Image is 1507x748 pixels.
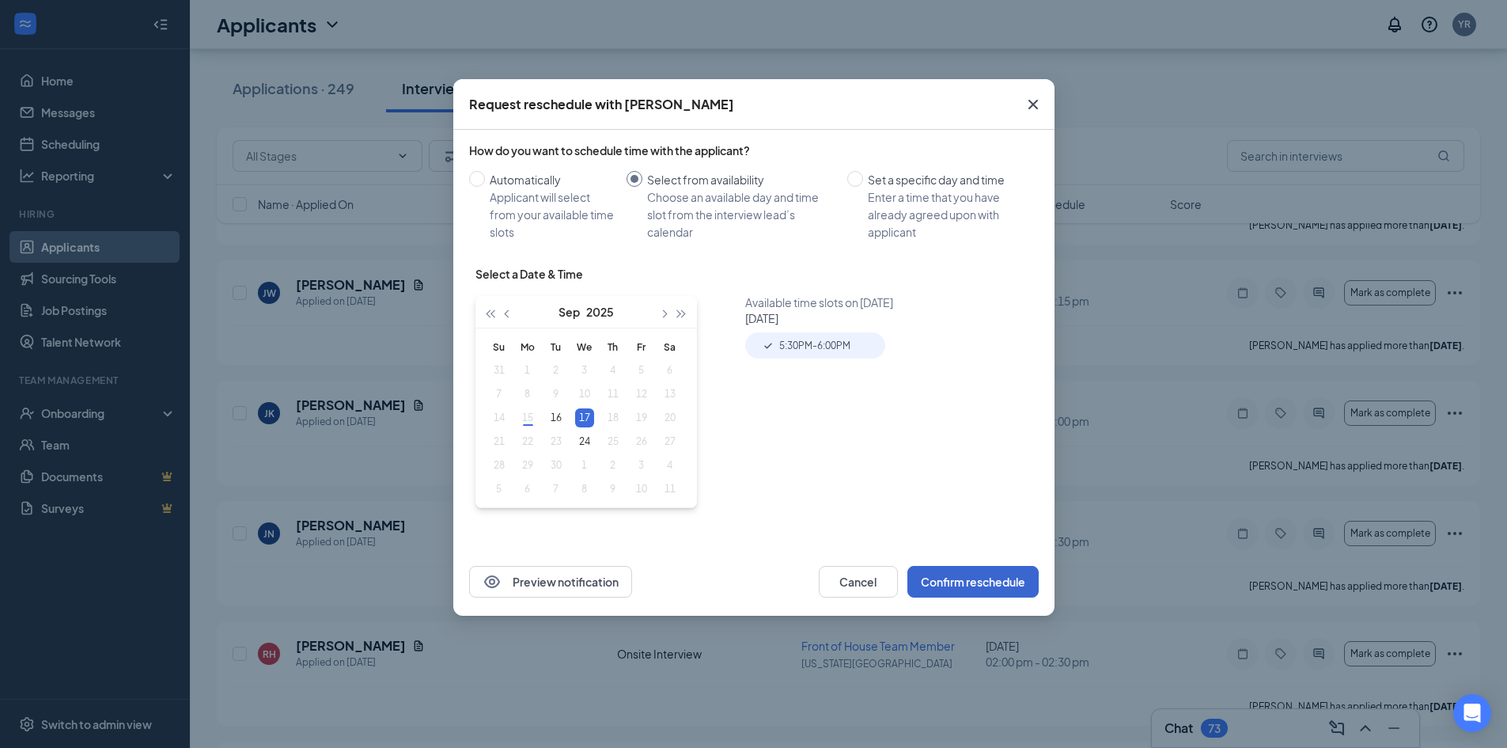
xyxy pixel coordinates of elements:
[483,572,502,591] svg: Eye
[1453,694,1491,732] div: Open Intercom Messenger
[570,335,599,359] th: We
[868,171,1026,188] div: Set a specific day and time
[542,335,570,359] th: Tu
[475,266,583,282] div: Select a Date & Time
[745,294,1045,310] div: Available time slots on [DATE]
[469,566,632,598] button: EyePreview notification
[490,171,614,188] div: Automatically
[469,142,1039,158] div: How do you want to schedule time with the applicant?
[627,335,656,359] th: Fr
[907,566,1039,598] button: Confirm reschedule
[570,406,599,430] td: 2025-09-17
[647,171,835,188] div: Select from availability
[1012,79,1055,130] button: Close
[656,335,684,359] th: Sa
[490,188,614,241] div: Applicant will select from your available time slots
[513,335,542,359] th: Mo
[558,296,580,328] button: Sep
[819,566,898,598] button: Cancel
[762,340,774,352] svg: Checkmark
[570,430,599,454] td: 2025-09-24
[745,310,1045,326] div: [DATE]
[575,432,594,451] div: 24
[575,408,594,427] div: 17
[745,332,885,359] div: 5:30PM - 6:00PM
[647,188,835,241] div: Choose an available day and time slot from the interview lead’s calendar
[547,408,566,427] div: 16
[586,296,614,328] button: 2025
[542,406,570,430] td: 2025-09-16
[599,335,627,359] th: Th
[469,96,734,113] div: Request reschedule with [PERSON_NAME]
[868,188,1026,241] div: Enter a time that you have already agreed upon with applicant
[1024,95,1043,114] svg: Cross
[485,335,513,359] th: Su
